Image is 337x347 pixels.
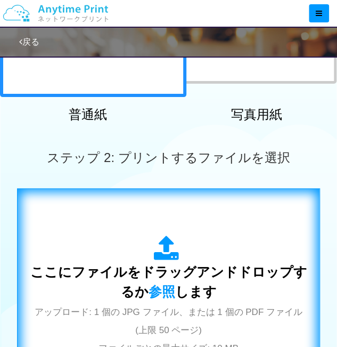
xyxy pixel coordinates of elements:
[176,108,337,122] h2: 写真用紙
[149,284,175,298] span: 参照
[47,150,290,165] span: ステップ 2: プリントするファイルを選択
[30,264,307,298] span: ここにファイルをドラッグアンドドロップするか します
[19,37,39,46] a: 戻る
